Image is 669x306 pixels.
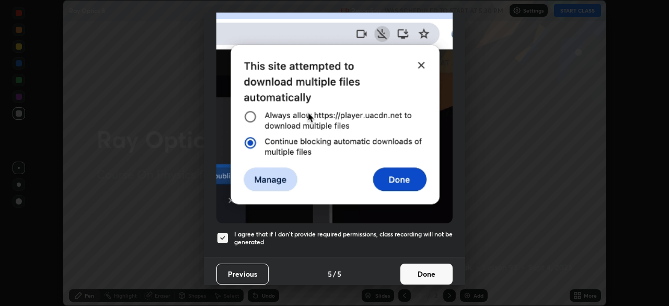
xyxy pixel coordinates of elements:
button: Previous [216,264,269,285]
h4: 5 [337,268,341,279]
h5: I agree that if I don't provide required permissions, class recording will not be generated [234,230,453,246]
h4: 5 [328,268,332,279]
button: Done [400,264,453,285]
h4: / [333,268,336,279]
